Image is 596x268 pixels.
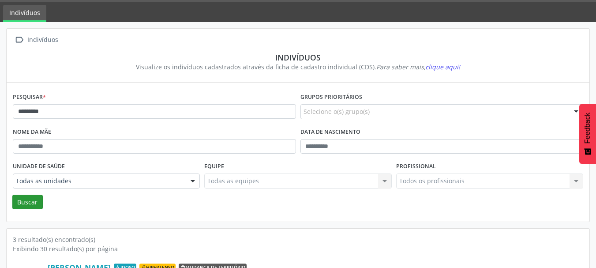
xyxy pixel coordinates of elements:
label: Unidade de saúde [13,160,65,174]
div: Visualize os indivíduos cadastrados através da ficha de cadastro individual (CDS). [19,62,577,72]
span: Feedback [584,113,592,143]
span: Todas as unidades [16,177,182,185]
label: Profissional [396,160,436,174]
i: Para saber mais, [376,63,460,71]
a:  Indivíduos [13,34,60,46]
span: clique aqui! [425,63,460,71]
i:  [13,34,26,46]
button: Buscar [12,195,43,210]
label: Nome da mãe [13,125,51,139]
label: Grupos prioritários [300,91,362,104]
div: Indivíduos [19,53,577,62]
a: Indivíduos [3,5,46,22]
div: 3 resultado(s) encontrado(s) [13,235,583,244]
div: Indivíduos [26,34,60,46]
button: Feedback - Mostrar pesquisa [579,104,596,164]
span: Selecione o(s) grupo(s) [304,107,370,116]
label: Pesquisar [13,91,46,104]
label: Data de nascimento [300,125,360,139]
div: Exibindo 30 resultado(s) por página [13,244,583,253]
label: Equipe [204,160,224,174]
